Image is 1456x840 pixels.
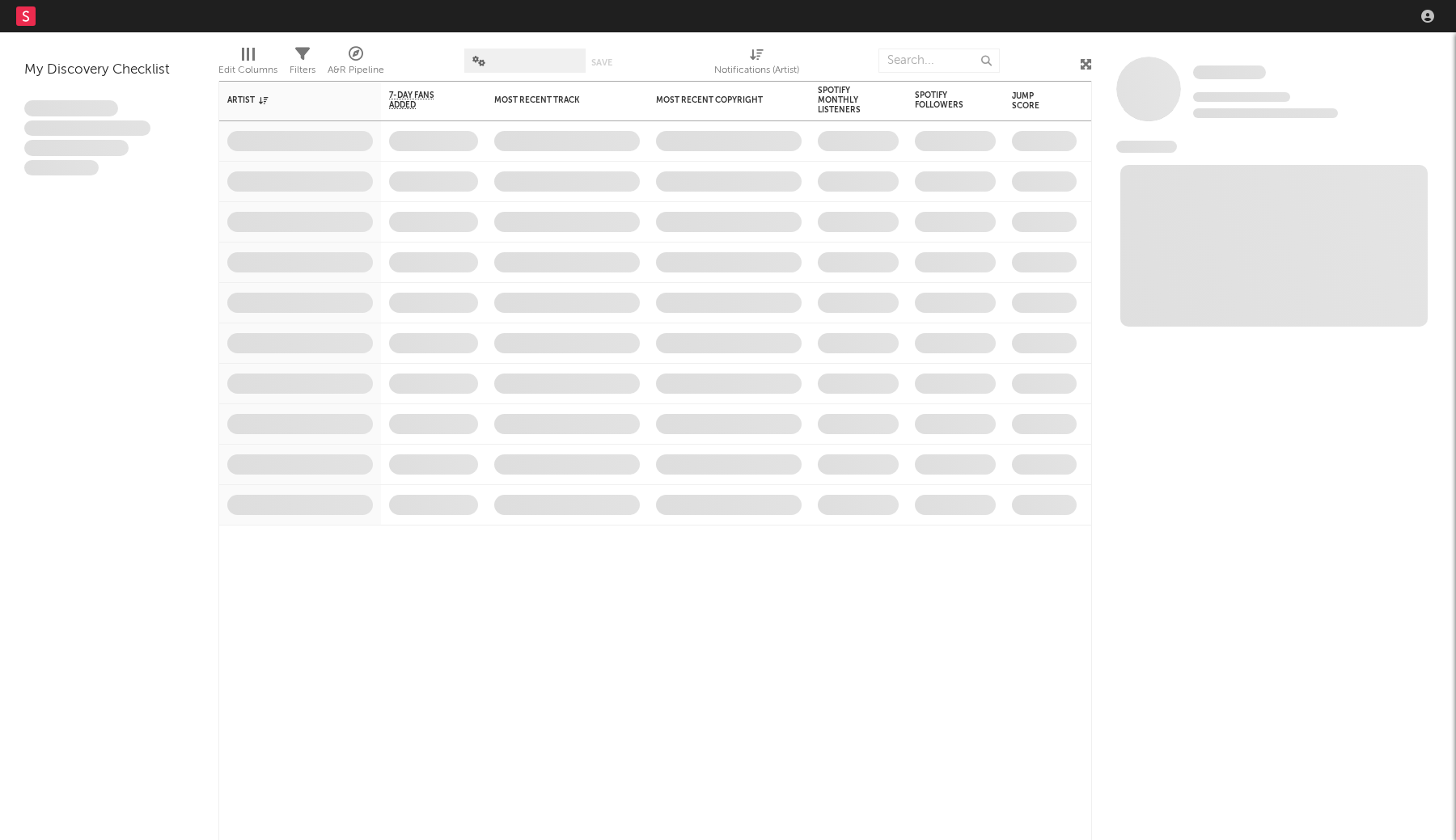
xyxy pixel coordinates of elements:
div: Spotify Monthly Listeners [818,86,874,115]
div: A&R Pipeline [328,40,384,87]
div: Notifications (Artist) [714,40,799,87]
span: News Feed [1116,141,1177,153]
div: Filters [290,40,315,87]
div: Most Recent Copyright [656,95,777,105]
span: Praesent ac interdum [24,140,129,156]
div: My Discovery Checklist [24,61,194,80]
div: Notifications (Artist) [714,61,799,80]
input: Search... [878,49,1000,73]
span: Some Artist [1193,65,1266,79]
span: Aliquam viverra [24,160,99,176]
span: 7-Day Fans Added [389,91,454,110]
div: Edit Columns [218,40,277,87]
span: 0 fans last week [1193,108,1338,118]
div: Artist [227,95,349,105]
div: Most Recent Track [494,95,616,105]
span: Integer aliquet in purus et [24,120,150,137]
div: A&R Pipeline [328,61,384,80]
div: Jump Score [1012,91,1052,111]
div: Filters [290,61,315,80]
div: Spotify Followers [915,91,971,110]
span: Lorem ipsum dolor [24,100,118,116]
div: Edit Columns [218,61,277,80]
a: Some Artist [1193,65,1266,81]
span: Tracking Since: [DATE] [1193,92,1290,102]
button: Save [591,58,612,67]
